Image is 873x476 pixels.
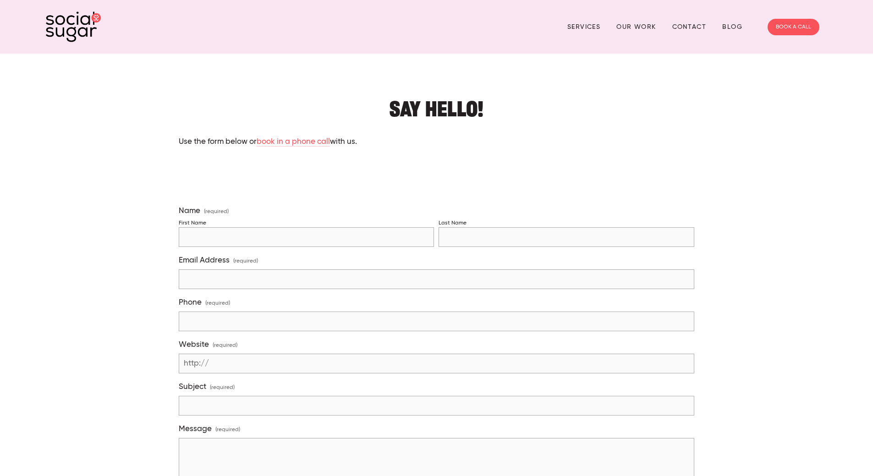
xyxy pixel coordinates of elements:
[616,20,656,34] a: Our Work
[210,382,235,394] span: (required)
[567,20,600,34] a: Services
[257,138,330,147] a: book in a phone call
[672,20,707,34] a: Contact
[233,255,258,268] span: (required)
[215,424,240,436] span: (required)
[179,382,206,392] span: Subject
[213,339,237,352] span: (required)
[46,11,101,42] img: SocialSugar
[768,19,819,35] a: BOOK A CALL
[179,424,212,434] span: Message
[205,297,230,310] span: (required)
[179,298,202,307] span: Phone
[179,256,230,265] span: Email Address
[179,136,694,148] p: Use the form below or with us.
[179,220,206,227] div: First Name
[204,209,229,214] span: (required)
[179,354,214,373] span: http://
[722,20,742,34] a: Blog
[179,340,209,350] span: Website
[179,206,200,216] span: Name
[179,90,694,118] h2: Say hello!
[439,220,467,227] div: Last Name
